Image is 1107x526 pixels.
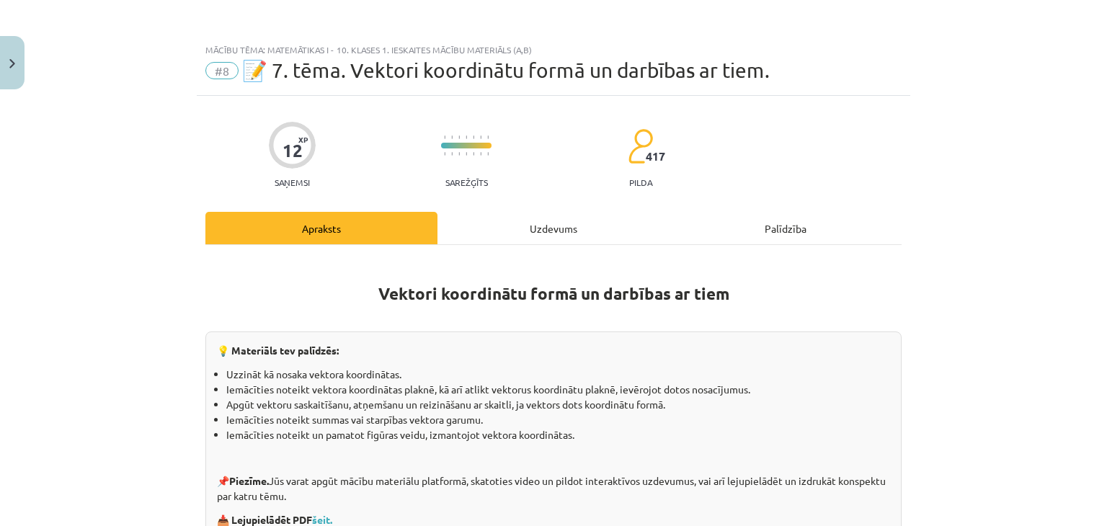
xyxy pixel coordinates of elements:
[242,58,770,82] span: 📝 7. tēma. Vektori koordinātu formā un darbības ar tiem.
[298,135,308,143] span: XP
[458,135,460,139] img: icon-short-line-57e1e144782c952c97e751825c79c345078a6d821885a25fce030b3d8c18986b.svg
[217,473,890,504] p: 📌 Jūs varat apgūt mācību materiālu platformā, skatoties video un pildot interaktīvos uzdevumus, v...
[480,135,481,139] img: icon-short-line-57e1e144782c952c97e751825c79c345078a6d821885a25fce030b3d8c18986b.svg
[378,283,729,304] strong: Vektori koordinātu formā un darbības ar tiem
[628,128,653,164] img: students-c634bb4e5e11cddfef0936a35e636f08e4e9abd3cc4e673bd6f9a4125e45ecb1.svg
[9,59,15,68] img: icon-close-lesson-0947bae3869378f0d4975bcd49f059093ad1ed9edebbc8119c70593378902aed.svg
[451,135,453,139] img: icon-short-line-57e1e144782c952c97e751825c79c345078a6d821885a25fce030b3d8c18986b.svg
[458,152,460,156] img: icon-short-line-57e1e144782c952c97e751825c79c345078a6d821885a25fce030b3d8c18986b.svg
[269,177,316,187] p: Saņemsi
[646,150,665,163] span: 417
[444,152,445,156] img: icon-short-line-57e1e144782c952c97e751825c79c345078a6d821885a25fce030b3d8c18986b.svg
[312,513,332,526] a: šeit.
[205,62,239,79] span: #8
[487,152,489,156] img: icon-short-line-57e1e144782c952c97e751825c79c345078a6d821885a25fce030b3d8c18986b.svg
[217,344,339,357] strong: 💡 Materiāls tev palīdzēs:
[437,212,670,244] div: Uzdevums
[466,152,467,156] img: icon-short-line-57e1e144782c952c97e751825c79c345078a6d821885a25fce030b3d8c18986b.svg
[466,135,467,139] img: icon-short-line-57e1e144782c952c97e751825c79c345078a6d821885a25fce030b3d8c18986b.svg
[444,135,445,139] img: icon-short-line-57e1e144782c952c97e751825c79c345078a6d821885a25fce030b3d8c18986b.svg
[205,45,902,55] div: Mācību tēma: Matemātikas i - 10. klases 1. ieskaites mācību materiāls (a,b)
[283,141,303,161] div: 12
[226,412,890,427] li: Iemācīties noteikt summas vai starpības vektora garumu.
[226,397,890,412] li: Apgūt vektoru saskaitīšanu, atņemšanu un reizināšanu ar skaitli, ja vektors dots koordinātu formā.
[226,382,890,397] li: Iemācīties noteikt vektora koordinātas plaknē, kā arī atlikt vektorus koordinātu plaknē, ievērojo...
[445,177,488,187] p: Sarežģīts
[473,135,474,139] img: icon-short-line-57e1e144782c952c97e751825c79c345078a6d821885a25fce030b3d8c18986b.svg
[226,367,890,382] li: Uzzināt kā nosaka vektora koordinātas.
[205,212,437,244] div: Apraksts
[629,177,652,187] p: pilda
[670,212,902,244] div: Palīdzība
[487,135,489,139] img: icon-short-line-57e1e144782c952c97e751825c79c345078a6d821885a25fce030b3d8c18986b.svg
[229,474,269,487] strong: Piezīme.
[473,152,474,156] img: icon-short-line-57e1e144782c952c97e751825c79c345078a6d821885a25fce030b3d8c18986b.svg
[480,152,481,156] img: icon-short-line-57e1e144782c952c97e751825c79c345078a6d821885a25fce030b3d8c18986b.svg
[451,152,453,156] img: icon-short-line-57e1e144782c952c97e751825c79c345078a6d821885a25fce030b3d8c18986b.svg
[217,513,334,526] strong: 📥 Lejupielādēt PDF
[226,427,890,442] li: Iemācīties noteikt un pamatot figūras veidu, izmantojot vektora koordinātas.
